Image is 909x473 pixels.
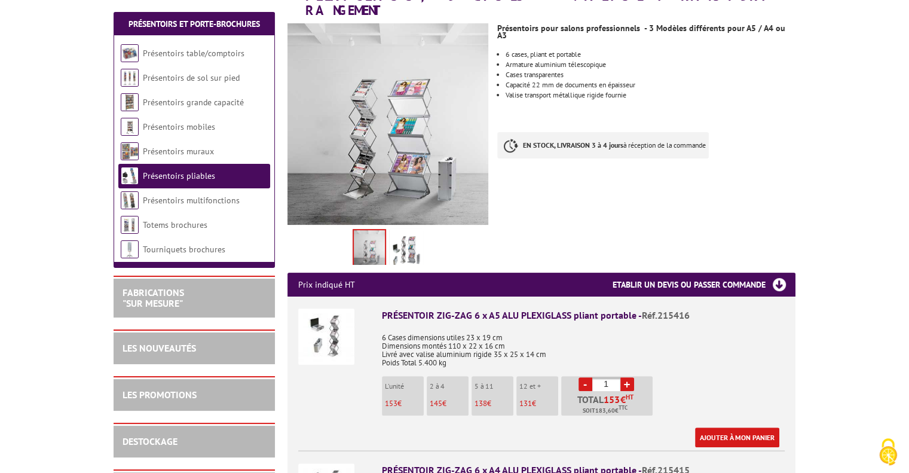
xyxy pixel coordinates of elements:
[62,71,92,78] div: Domaine
[31,31,135,41] div: Domaine: [DOMAIN_NAME]
[430,399,469,408] p: €
[613,273,795,297] h3: Etablir un devis ou passer commande
[385,398,397,408] span: 153
[506,51,795,58] p: 6 cases, pliant et portable
[497,132,709,158] p: à réception de la commande
[121,118,139,136] img: Présentoirs mobiles
[298,273,355,297] p: Prix indiqué HT
[128,19,260,29] a: Présentoirs et Porte-brochures
[143,195,240,206] a: Présentoirs multifonctions
[143,244,225,255] a: Tourniquets brochures
[695,428,779,447] a: Ajouter à mon panier
[506,61,795,68] p: Armature aluminium télescopique
[595,406,615,416] span: 183,60
[143,121,215,132] a: Présentoirs mobiles
[619,404,628,411] sup: TTC
[430,382,469,390] p: 2 à 4
[475,398,487,408] span: 138
[642,309,690,321] span: Réf.215416
[123,342,196,354] a: LES NOUVEAUTÉS
[121,240,139,258] img: Tourniquets brochures
[19,31,29,41] img: website_grey.svg
[354,230,385,267] img: porte_brochures_pliants_zig_zag_alu_plexi_valise_transport_215416_215415_215417.jpg
[620,395,626,404] span: €
[564,395,653,416] p: Total
[873,437,903,467] img: Cookies (fenêtre modale)
[475,382,513,390] p: 5 à 11
[385,399,424,408] p: €
[385,382,424,390] p: L'unité
[519,398,532,408] span: 131
[583,406,628,416] span: Soit €
[382,309,785,322] div: PRÉSENTOIR ZIG-ZAG 6 x A5 ALU PLEXIGLASS pliant portable -
[121,167,139,185] img: Présentoirs pliables
[298,309,354,365] img: PRÉSENTOIR ZIG-ZAG 6 x A5 ALU PLEXIGLASS pliant portable
[121,216,139,234] img: Totems brochures
[143,97,244,108] a: Présentoirs grande capacité
[149,71,183,78] div: Mots-clés
[121,93,139,111] img: Présentoirs grande capacité
[475,399,513,408] p: €
[121,69,139,87] img: Présentoirs de sol sur pied
[506,91,795,99] p: Valise transport métallique rigide fournie
[121,191,139,209] img: Présentoirs multifonctions
[620,377,634,391] a: +
[287,23,489,225] img: porte_brochures_pliants_zig_zag_alu_plexi_valise_transport_215416_215415_215417.jpg
[143,170,215,181] a: Présentoirs pliables
[121,44,139,62] img: Présentoirs table/comptoirs
[523,141,623,149] strong: EN STOCK, LIVRAISON 3 à 4 jours
[136,69,145,79] img: tab_keywords_by_traffic_grey.svg
[519,382,558,390] p: 12 et +
[143,219,207,230] a: Totems brochures
[143,48,244,59] a: Présentoirs table/comptoirs
[430,398,442,408] span: 145
[33,19,59,29] div: v 4.0.25
[123,435,177,447] a: DESTOCKAGE
[506,81,795,89] li: Capacité 22 mm de documents en épaisseur
[19,19,29,29] img: logo_orange.svg
[497,23,785,41] strong: Présentoirs pour salons professionnels - 3 Modèles différents pour A5 / A4 ou A3
[123,286,184,309] a: FABRICATIONS"Sur Mesure"
[506,71,795,78] li: Cases transparentes
[604,395,620,404] span: 153
[48,69,58,79] img: tab_domain_overview_orange.svg
[143,146,214,157] a: Présentoirs muraux
[626,393,633,401] sup: HT
[121,142,139,160] img: Présentoirs muraux
[867,432,909,473] button: Cookies (fenêtre modale)
[382,325,785,367] p: 6 Cases dimensions utiles 23 x 19 cm Dimensions montés 110 x 22 x 16 cm Livré avec valise alumini...
[123,389,197,401] a: LES PROMOTIONS
[579,377,592,391] a: -
[392,231,421,268] img: presentoirs_pliables_215415.jpg
[519,399,558,408] p: €
[143,72,240,83] a: Présentoirs de sol sur pied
